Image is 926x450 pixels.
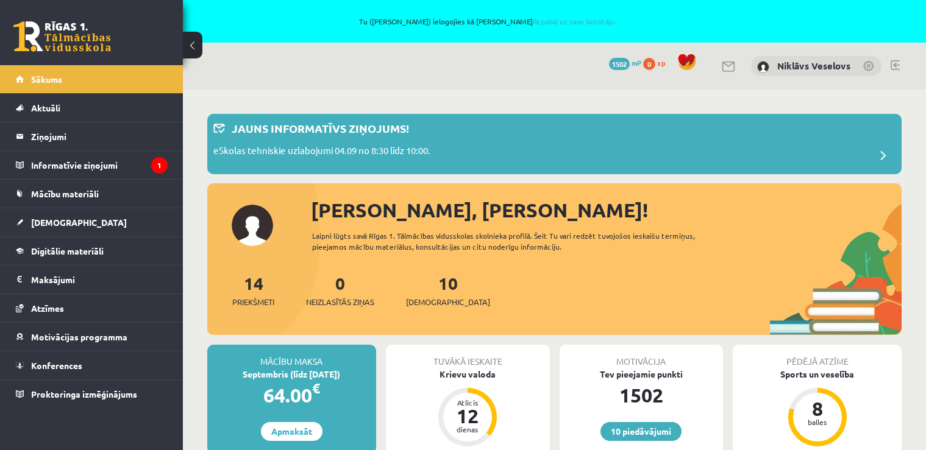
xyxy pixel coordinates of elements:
[13,21,111,52] a: Rīgas 1. Tālmācības vidusskola
[560,345,724,368] div: Motivācija
[632,58,641,68] span: mP
[449,426,486,433] div: dienas
[609,58,641,68] a: 1502 mP
[31,122,168,150] legend: Ziņojumi
[733,368,902,381] div: Sports un veselība
[16,294,168,322] a: Atzīmes
[733,345,902,368] div: Pēdējā atzīme
[312,379,320,397] span: €
[799,399,836,418] div: 8
[16,208,168,236] a: [DEMOGRAPHIC_DATA]
[31,151,168,179] legend: Informatīvie ziņojumi
[31,102,60,113] span: Aktuāli
[449,399,486,406] div: Atlicis
[560,368,724,381] div: Tev pieejamie punkti
[306,296,374,308] span: Neizlasītās ziņas
[306,272,374,308] a: 0Neizlasītās ziņas
[232,120,409,136] p: Jauns informatīvs ziņojums!
[31,303,64,314] span: Atzīmes
[16,265,168,294] a: Maksājumi
[560,381,724,410] div: 1502
[533,16,615,26] a: Atpakaļ uz savu lietotāju
[31,217,127,228] span: [DEMOGRAPHIC_DATA]
[16,323,168,351] a: Motivācijas programma
[31,74,62,85] span: Sākums
[31,265,168,294] legend: Maksājumi
[643,58,655,70] span: 0
[16,180,168,208] a: Mācību materiāli
[213,144,430,161] p: eSkolas tehniskie uzlabojumi 04.09 no 8:30 līdz 10:00.
[609,58,630,70] span: 1502
[386,368,550,448] a: Krievu valoda Atlicis 12 dienas
[31,388,137,399] span: Proktoringa izmēģinājums
[31,245,104,256] span: Digitālie materiāli
[16,237,168,265] a: Digitālie materiāli
[232,272,274,308] a: 14Priekšmeti
[657,58,665,68] span: xp
[261,422,322,441] a: Apmaksāt
[406,272,490,308] a: 10[DEMOGRAPHIC_DATA]
[643,58,671,68] a: 0 xp
[16,380,168,408] a: Proktoringa izmēģinājums
[733,368,902,448] a: Sports un veselība 8 balles
[449,406,486,426] div: 12
[16,65,168,93] a: Sākums
[31,360,82,371] span: Konferences
[140,18,833,25] span: Tu ([PERSON_NAME]) ielogojies kā [PERSON_NAME]
[207,368,376,381] div: Septembris (līdz [DATE])
[151,157,168,174] i: 1
[312,230,728,252] div: Laipni lūgts savā Rīgas 1. Tālmācības vidusskolas skolnieka profilā. Šeit Tu vari redzēt tuvojošo...
[386,368,550,381] div: Krievu valoda
[31,331,127,342] span: Motivācijas programma
[31,188,99,199] span: Mācību materiāli
[16,94,168,122] a: Aktuāli
[16,151,168,179] a: Informatīvie ziņojumi1
[16,351,168,379] a: Konferences
[777,60,850,72] a: Niklāvs Veselovs
[386,345,550,368] div: Tuvākā ieskaite
[232,296,274,308] span: Priekšmeti
[207,381,376,410] div: 64.00
[16,122,168,150] a: Ziņojumi
[311,195,902,225] div: [PERSON_NAME], [PERSON_NAME]!
[213,120,896,168] a: Jauns informatīvs ziņojums! eSkolas tehniskie uzlabojumi 04.09 no 8:30 līdz 10:00.
[600,422,682,441] a: 10 piedāvājumi
[799,418,836,426] div: balles
[207,345,376,368] div: Mācību maksa
[406,296,490,308] span: [DEMOGRAPHIC_DATA]
[757,61,769,73] img: Niklāvs Veselovs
